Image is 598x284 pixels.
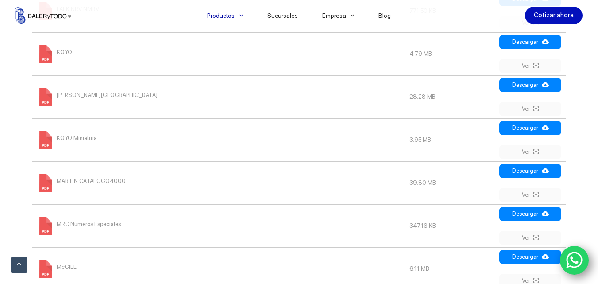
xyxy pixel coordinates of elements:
[57,260,77,274] span: McGILL
[499,164,561,178] a: Descargar
[37,179,126,186] a: MARTIN CATALOGO4000
[560,246,589,275] a: WhatsApp
[37,265,77,272] a: McGILL
[499,207,561,221] a: Descargar
[405,32,497,75] td: 4.79 MB
[37,136,97,143] a: KOYO Miniatura
[499,231,561,245] a: Ver
[37,222,121,229] a: MRC Numeros Especiales
[15,7,71,24] img: Balerytodo
[405,118,497,161] td: 3.95 MB
[37,93,158,100] a: [PERSON_NAME][GEOGRAPHIC_DATA]
[499,250,561,264] a: Descargar
[405,161,497,204] td: 39.80 MB
[37,50,72,57] a: KOYO
[499,35,561,49] a: Descargar
[499,59,561,73] a: Ver
[499,78,561,92] a: Descargar
[57,131,97,145] span: KOYO Miniatura
[499,188,561,202] a: Ver
[57,88,158,102] span: [PERSON_NAME][GEOGRAPHIC_DATA]
[57,45,72,59] span: KOYO
[405,75,497,118] td: 28.28 MB
[405,204,497,247] td: 347.16 KB
[525,7,583,24] a: Cotizar ahora
[57,174,126,188] span: MARTIN CATALOGO4000
[11,257,27,273] a: Ir arriba
[499,121,561,135] a: Descargar
[499,145,561,159] a: Ver
[499,102,561,116] a: Ver
[57,217,121,231] span: MRC Numeros Especiales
